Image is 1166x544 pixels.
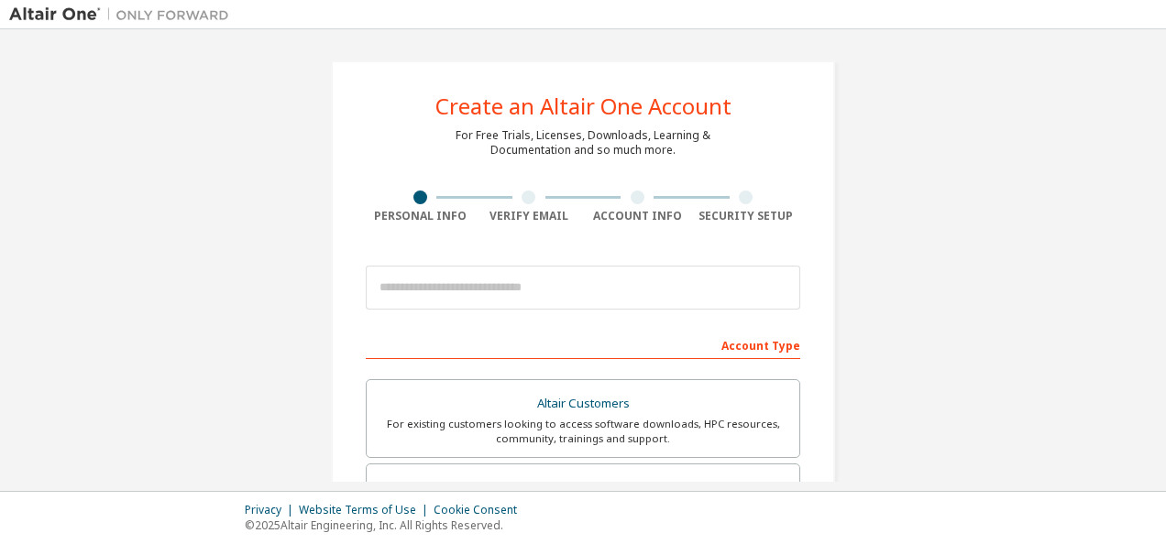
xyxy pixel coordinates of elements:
div: For existing customers looking to access software downloads, HPC resources, community, trainings ... [378,417,788,446]
div: Personal Info [366,209,475,223]
div: Altair Customers [378,391,788,417]
p: © 2025 Altair Engineering, Inc. All Rights Reserved. [245,517,528,533]
div: Students [378,475,788,501]
div: Account Info [583,209,692,223]
div: Account Type [366,330,800,359]
div: Create an Altair One Account [435,95,731,117]
div: Privacy [245,503,299,517]
div: Security Setup [692,209,801,223]
div: For Free Trials, Licenses, Downloads, Learning & Documentation and so much more. [456,128,710,158]
div: Website Terms of Use [299,503,434,517]
img: Altair One [9,5,238,24]
div: Verify Email [475,209,584,223]
div: Cookie Consent [434,503,528,517]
